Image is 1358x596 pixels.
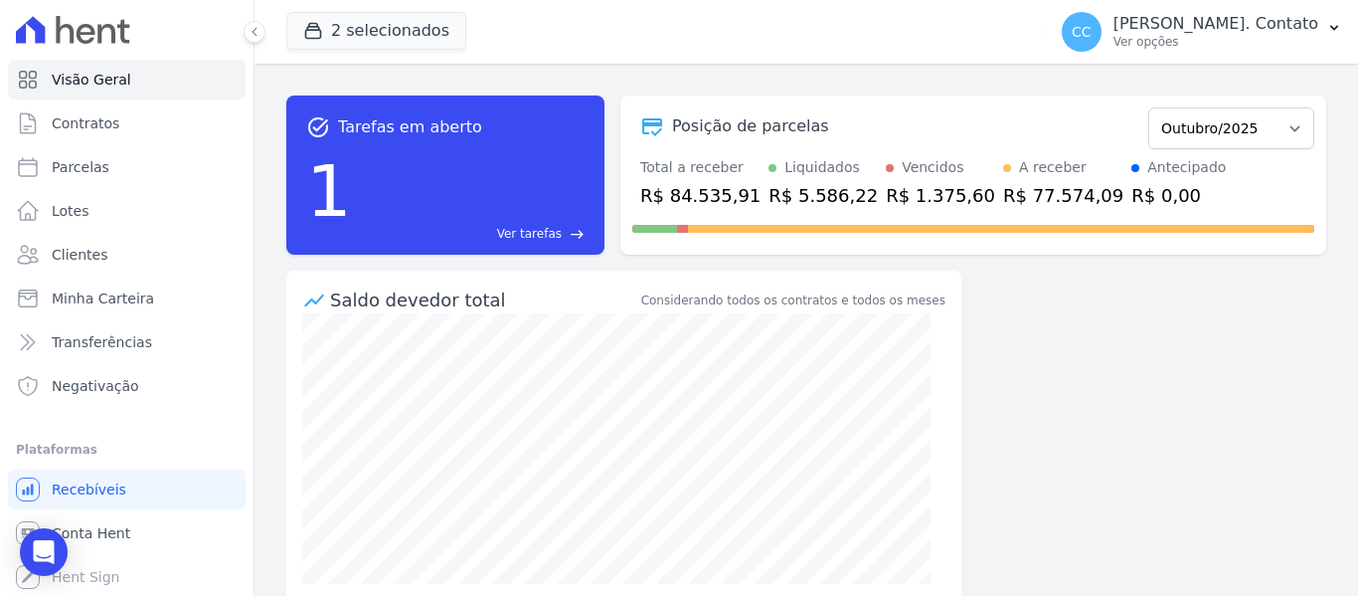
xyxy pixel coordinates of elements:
div: Plataformas [16,438,238,462]
a: Contratos [8,103,246,143]
span: Visão Geral [52,70,131,90]
button: CC [PERSON_NAME]. Contato Ver opções [1046,4,1358,60]
span: Transferências [52,332,152,352]
a: Recebíveis [8,470,246,509]
span: Negativação [52,376,139,396]
span: Minha Carteira [52,289,154,308]
span: CC [1072,25,1092,39]
button: 2 selecionados [286,12,466,50]
div: R$ 1.375,60 [886,182,995,209]
div: Liquidados [784,157,860,178]
a: Clientes [8,235,246,275]
div: Antecipado [1147,157,1226,178]
span: Lotes [52,201,89,221]
span: Contratos [52,113,119,133]
div: Open Intercom Messenger [20,528,68,576]
div: Posição de parcelas [672,114,829,138]
p: Ver opções [1113,34,1318,50]
a: Minha Carteira [8,279,246,318]
div: 1 [306,139,352,243]
span: Conta Hent [52,523,130,543]
span: Ver tarefas [497,225,562,243]
span: east [570,227,585,242]
div: Considerando todos os contratos e todos os meses [641,292,945,309]
div: A receber [1019,157,1087,178]
a: Lotes [8,191,246,231]
span: Tarefas em aberto [338,115,482,139]
a: Parcelas [8,147,246,187]
div: R$ 0,00 [1131,182,1226,209]
span: Clientes [52,245,107,265]
a: Conta Hent [8,513,246,553]
div: Vencidos [902,157,963,178]
div: R$ 84.535,91 [640,182,761,209]
a: Ver tarefas east [360,225,585,243]
div: Saldo devedor total [330,287,637,313]
span: Recebíveis [52,480,126,499]
div: R$ 77.574,09 [1003,182,1123,209]
p: [PERSON_NAME]. Contato [1113,14,1318,34]
span: task_alt [306,115,330,139]
a: Negativação [8,366,246,406]
div: Total a receber [640,157,761,178]
a: Transferências [8,322,246,362]
span: Parcelas [52,157,109,177]
a: Visão Geral [8,60,246,99]
div: R$ 5.586,22 [768,182,878,209]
